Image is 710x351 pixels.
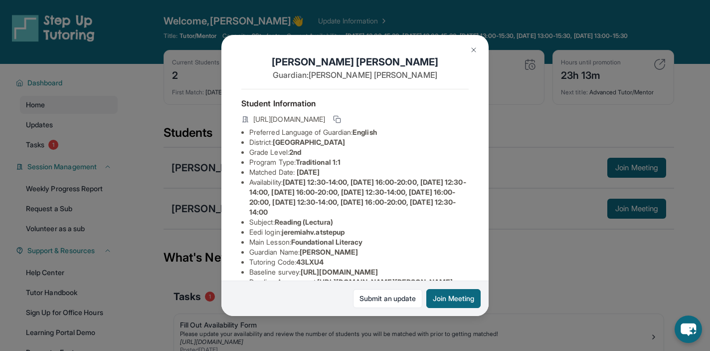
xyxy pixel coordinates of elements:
img: Close Icon [470,46,478,54]
span: [URL][DOMAIN_NAME] [301,268,378,276]
button: chat-button [675,316,702,343]
span: [GEOGRAPHIC_DATA] [273,138,345,146]
span: [DATE] 12:30-14:00, [DATE] 16:00-20:00, [DATE] 12:30-14:00, [DATE] 16:00-20:00, [DATE] 12:30-14:0... [249,178,466,216]
li: Preferred Language of Guardian: [249,127,469,137]
span: Traditional 1:1 [296,158,341,166]
span: English [353,128,377,136]
span: 43LXU4 [296,258,324,266]
h4: Student Information [241,97,469,109]
button: Copy link [331,113,343,125]
span: jeremiahv.atstepup [282,228,345,236]
h1: [PERSON_NAME] [PERSON_NAME] [241,55,469,69]
li: Subject : [249,217,469,227]
li: Reading Assessment : [249,277,469,297]
li: Program Type: [249,157,469,167]
button: Join Meeting [426,289,481,308]
li: Availability: [249,177,469,217]
span: [PERSON_NAME] [300,248,358,256]
span: [URL][DOMAIN_NAME] [253,114,325,124]
li: Eedi login : [249,227,469,237]
p: Guardian: [PERSON_NAME] [PERSON_NAME] [241,69,469,81]
li: Guardian Name : [249,247,469,257]
li: Baseline survey : [249,267,469,277]
li: Grade Level: [249,147,469,157]
span: 2nd [289,148,301,156]
span: [URL][DOMAIN_NAME][PERSON_NAME][PERSON_NAME] [249,278,453,296]
a: Submit an update [353,289,422,308]
li: Tutoring Code : [249,257,469,267]
span: Reading (Lectura) [275,218,333,226]
li: Matched Date: [249,167,469,177]
li: Main Lesson : [249,237,469,247]
li: District: [249,137,469,147]
span: [DATE] [297,168,320,176]
span: Foundational Literacy [291,238,362,246]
